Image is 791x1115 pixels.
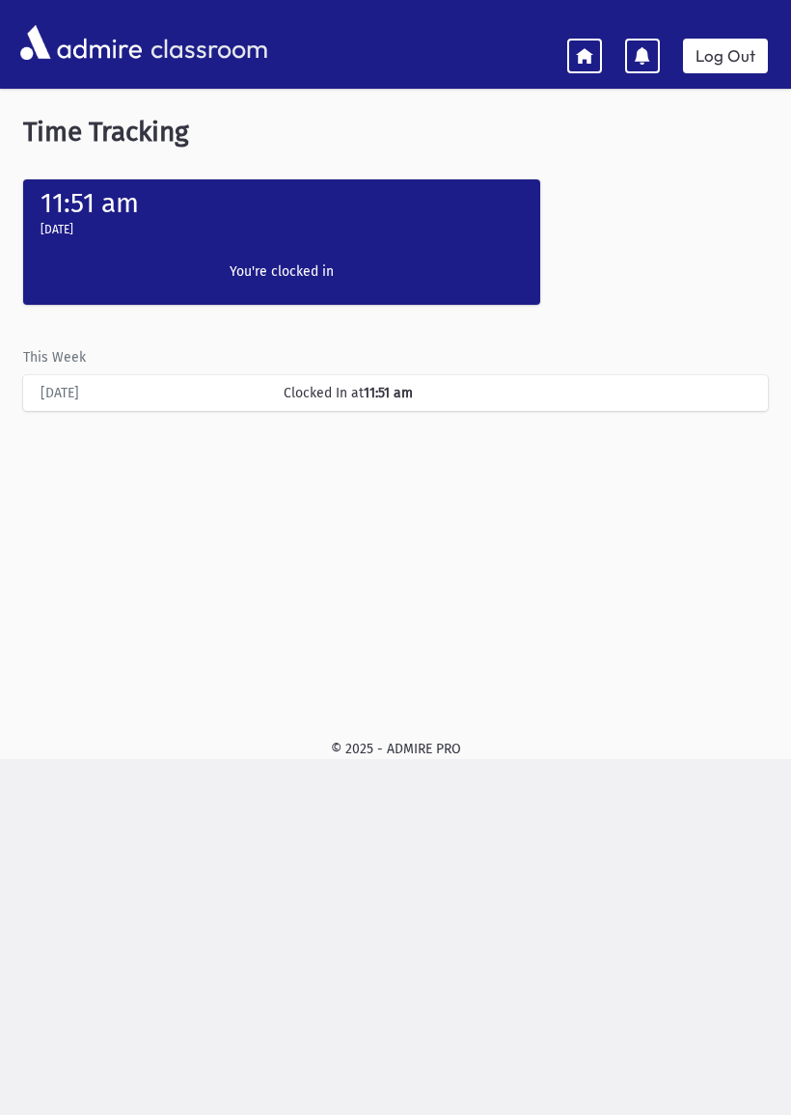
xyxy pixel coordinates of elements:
label: You're clocked in [167,261,396,282]
label: [DATE] [41,221,73,238]
span: classroom [147,17,268,68]
label: This Week [23,347,86,367]
div: © 2025 - ADMIRE PRO [15,739,776,759]
div: Clocked In at [274,383,760,403]
b: 11:51 am [364,385,413,401]
label: 11:51 am [41,187,139,219]
img: AdmirePro [15,20,147,65]
a: Log Out [683,39,768,73]
div: [DATE] [31,383,274,403]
